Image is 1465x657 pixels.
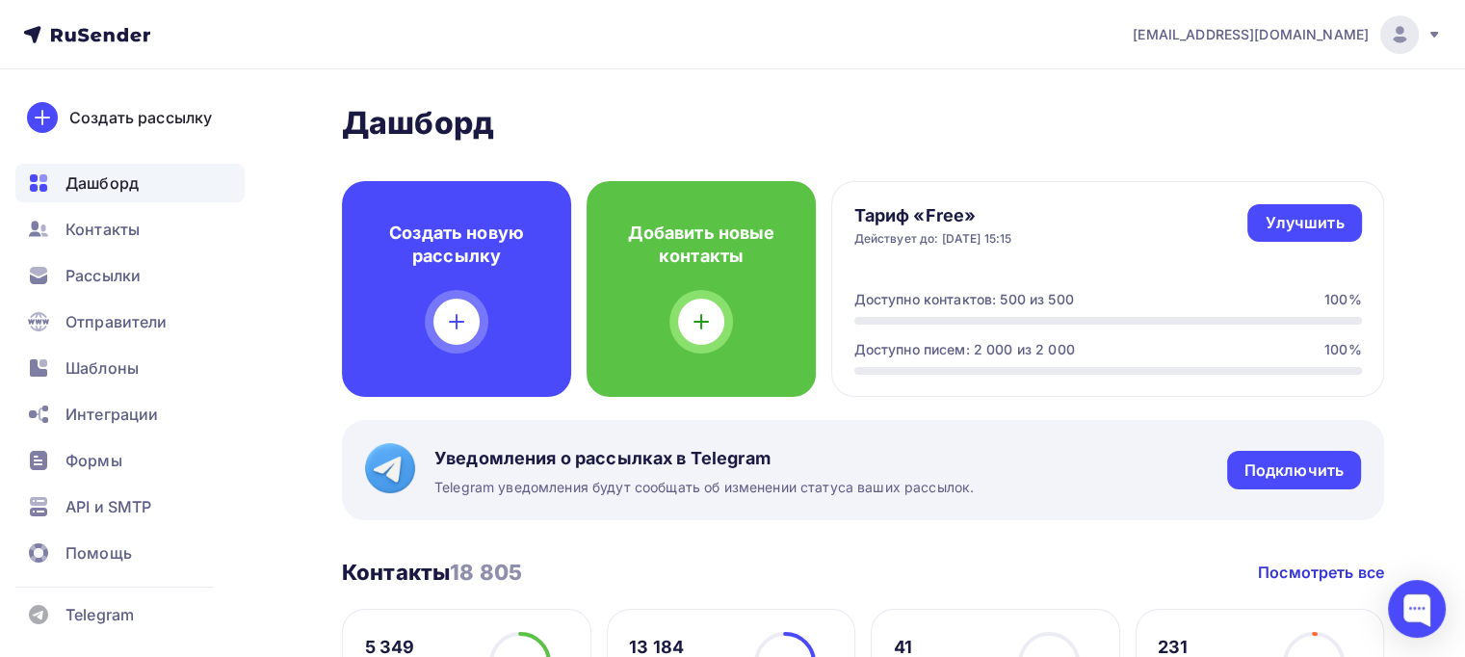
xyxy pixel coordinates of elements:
[1133,15,1442,54] a: [EMAIL_ADDRESS][DOMAIN_NAME]
[15,210,245,249] a: Контакты
[373,222,540,268] h4: Создать новую рассылку
[15,302,245,341] a: Отправители
[854,340,1075,359] div: Доступно писем: 2 000 из 2 000
[1244,460,1344,482] div: Подключить
[434,478,974,497] span: Telegram уведомления будут сообщать об изменении статуса ваших рассылок.
[854,231,1012,247] div: Действует до: [DATE] 15:15
[65,541,132,565] span: Помощь
[1258,561,1384,584] a: Посмотреть все
[342,559,522,586] h3: Контакты
[1265,212,1344,234] div: Улучшить
[65,449,122,472] span: Формы
[617,222,785,268] h4: Добавить новые контакты
[854,290,1074,309] div: Доступно контактов: 500 из 500
[342,104,1384,143] h2: Дашборд
[1324,290,1362,309] div: 100%
[65,171,139,195] span: Дашборд
[450,560,522,585] span: 18 805
[65,495,151,518] span: API и SMTP
[65,218,140,241] span: Контакты
[15,164,245,202] a: Дашборд
[434,447,974,470] span: Уведомления о рассылках в Telegram
[69,106,212,129] div: Создать рассылку
[65,310,168,333] span: Отправители
[15,349,245,387] a: Шаблоны
[65,356,139,380] span: Шаблоны
[65,264,141,287] span: Рассылки
[65,403,158,426] span: Интеграции
[1324,340,1362,359] div: 100%
[1133,25,1369,44] span: [EMAIL_ADDRESS][DOMAIN_NAME]
[854,204,1012,227] h4: Тариф «Free»
[15,441,245,480] a: Формы
[65,603,134,626] span: Telegram
[15,256,245,295] a: Рассылки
